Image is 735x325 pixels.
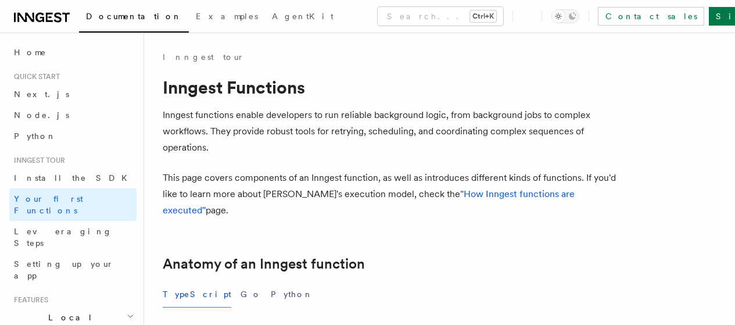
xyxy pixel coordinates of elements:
a: Your first Functions [9,188,137,221]
a: Python [9,126,137,147]
a: Next.js [9,84,137,105]
a: Contact sales [598,7,704,26]
h1: Inngest Functions [163,77,628,98]
a: Leveraging Steps [9,221,137,253]
span: AgentKit [272,12,334,21]
span: Features [9,295,48,305]
span: Next.js [14,90,69,99]
button: Python [271,281,313,308]
span: Inngest tour [9,156,65,165]
span: Install the SDK [14,173,134,183]
button: Search...Ctrl+K [378,7,503,26]
span: Node.js [14,110,69,120]
p: This page covers components of an Inngest function, as well as introduces different kinds of func... [163,170,628,219]
button: TypeScript [163,281,231,308]
span: Setting up your app [14,259,114,280]
button: Go [241,281,261,308]
a: Setting up your app [9,253,137,286]
button: Toggle dark mode [551,9,579,23]
a: Install the SDK [9,167,137,188]
a: Documentation [79,3,189,33]
span: Quick start [9,72,60,81]
a: Home [9,42,137,63]
p: Inngest functions enable developers to run reliable background logic, from background jobs to com... [163,107,628,156]
a: Anatomy of an Inngest function [163,256,365,272]
a: Inngest tour [163,51,244,63]
a: Examples [189,3,265,31]
span: Examples [196,12,258,21]
span: Documentation [86,12,182,21]
span: Python [14,131,56,141]
span: Leveraging Steps [14,227,112,248]
span: Home [14,47,46,58]
kbd: Ctrl+K [470,10,496,22]
a: Node.js [9,105,137,126]
span: Your first Functions [14,194,83,215]
a: AgentKit [265,3,340,31]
